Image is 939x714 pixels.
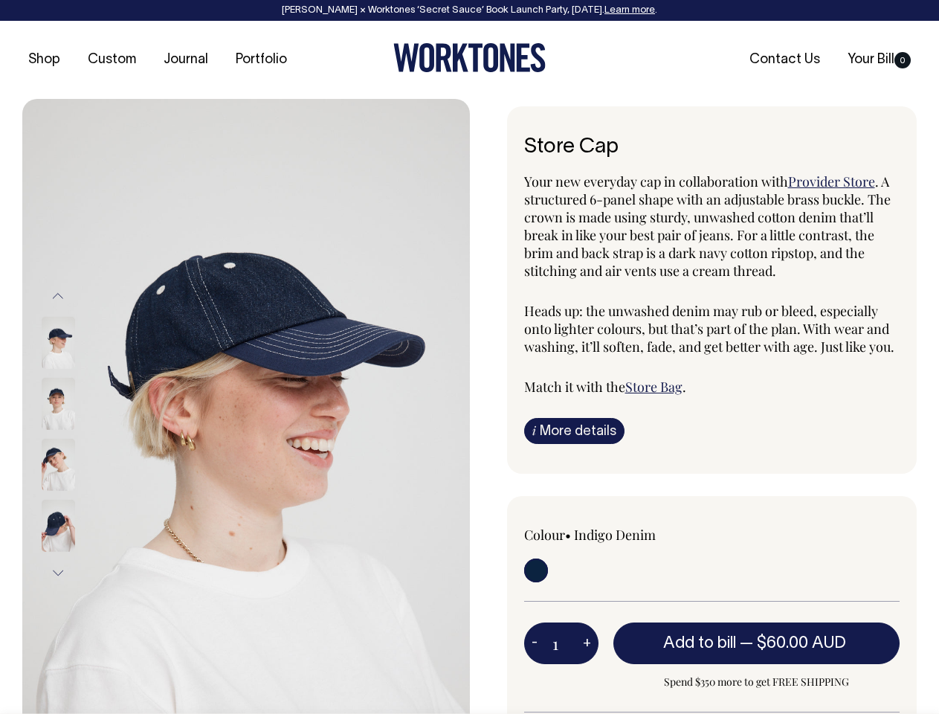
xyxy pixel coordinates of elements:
h6: Store Cap [524,136,900,159]
img: Store Cap [42,317,75,369]
a: Portfolio [230,48,293,72]
a: Shop [22,48,66,72]
span: 0 [894,52,911,68]
button: - [524,628,545,658]
img: Store Cap [42,378,75,430]
a: Journal [158,48,214,72]
span: Spend $350 more to get FREE SHIPPING [613,673,900,691]
a: iMore details [524,418,625,444]
button: + [575,628,598,658]
span: Your new everyday cap in collaboration with [524,173,788,190]
div: [PERSON_NAME] × Worktones ‘Secret Sauce’ Book Launch Party, [DATE]. . [15,5,924,16]
span: • [565,526,571,544]
span: Match it with the . [524,378,686,396]
span: Heads up: the unwashed denim may rub or bleed, especially onto lighter colours, but that’s part o... [524,302,894,356]
a: Store Bag [625,378,683,396]
a: Your Bill0 [842,48,917,72]
a: Custom [82,48,142,72]
span: . A structured 6-panel shape with an adjustable brass buckle. The crown is made using sturdy, unw... [524,173,891,280]
div: Colour [524,526,674,544]
button: Next [47,556,69,590]
button: Add to bill —$60.00 AUD [613,623,900,664]
button: Previous [47,280,69,313]
span: $60.00 AUD [757,636,846,651]
span: Add to bill [663,636,736,651]
img: Store Cap [42,439,75,491]
span: i [532,422,536,438]
span: — [740,636,850,651]
label: Indigo Denim [574,526,656,544]
img: Store Cap [42,500,75,552]
a: Learn more [604,6,655,15]
a: Provider Store [788,173,875,190]
a: Contact Us [743,48,826,72]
